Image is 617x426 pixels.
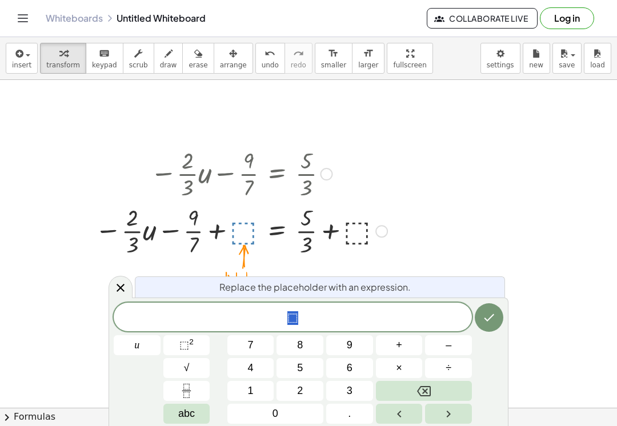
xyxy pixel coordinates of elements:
[387,43,432,74] button: fullscreen
[227,358,274,378] button: 4
[297,383,303,399] span: 2
[248,360,254,376] span: 4
[358,61,378,69] span: larger
[277,335,323,355] button: 8
[523,43,550,74] button: new
[326,381,373,401] button: 3
[297,337,303,353] span: 8
[123,43,154,74] button: scrub
[297,360,303,376] span: 5
[352,43,384,74] button: format_sizelarger
[6,43,38,74] button: insert
[347,360,352,376] span: 6
[265,47,275,61] i: undo
[227,404,323,424] button: 0
[46,61,80,69] span: transform
[178,406,195,421] span: abc
[179,339,189,351] span: ⬚
[214,43,253,74] button: arrange
[227,335,274,355] button: 7
[529,61,543,69] span: new
[92,61,117,69] span: keypad
[584,43,611,74] button: load
[436,13,528,23] span: Collaborate Live
[277,381,323,401] button: 2
[86,43,123,74] button: keyboardkeypad
[347,383,352,399] span: 3
[287,311,298,325] span: ⬚
[163,335,210,355] button: Squared
[154,43,183,74] button: draw
[99,47,110,61] i: keyboard
[248,383,254,399] span: 1
[552,43,582,74] button: save
[315,43,352,74] button: format_sizesmaller
[248,337,254,353] span: 7
[273,406,278,421] span: 0
[376,335,423,355] button: Plus
[12,61,31,69] span: insert
[163,404,210,424] button: Alphabet
[227,381,274,401] button: 1
[134,337,139,353] span: u
[255,43,285,74] button: undoundo
[446,360,451,376] span: ÷
[347,337,352,353] span: 9
[163,381,210,401] button: Fraction
[487,61,514,69] span: settings
[114,335,161,355] button: u
[46,13,103,24] a: Whiteboards
[326,358,373,378] button: 6
[189,61,207,69] span: erase
[219,280,411,294] span: Replace the placeholder with an expression.
[475,303,503,332] button: Done
[326,335,373,355] button: 9
[285,43,312,74] button: redoredo
[396,337,402,353] span: +
[328,47,339,61] i: format_size
[480,43,520,74] button: settings
[182,43,214,74] button: erase
[425,404,472,424] button: Right arrow
[425,358,472,378] button: Divide
[326,404,373,424] button: .
[427,8,538,29] button: Collaborate Live
[363,47,374,61] i: format_size
[559,61,575,69] span: save
[540,7,594,29] button: Log in
[262,61,279,69] span: undo
[189,337,194,346] sup: 2
[220,61,247,69] span: arrange
[376,381,472,401] button: Backspace
[291,61,306,69] span: redo
[293,47,304,61] i: redo
[163,358,210,378] button: Square root
[393,61,426,69] span: fullscreen
[321,61,346,69] span: smaller
[129,61,148,69] span: scrub
[590,61,605,69] span: load
[446,337,451,353] span: –
[160,61,177,69] span: draw
[348,406,351,421] span: .
[277,358,323,378] button: 5
[376,404,423,424] button: Left arrow
[396,360,402,376] span: ×
[40,43,86,74] button: transform
[376,358,423,378] button: Times
[425,335,472,355] button: Minus
[184,360,190,376] span: √
[14,9,32,27] button: Toggle navigation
